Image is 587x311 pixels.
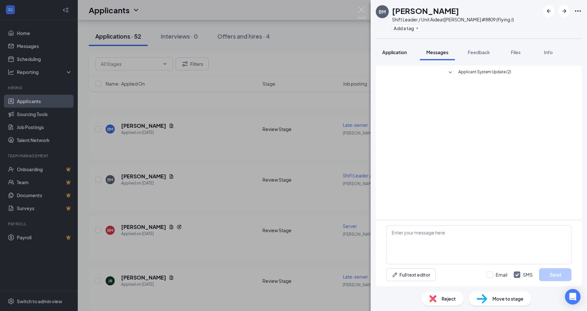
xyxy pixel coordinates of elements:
[392,5,459,16] h1: [PERSON_NAME]
[544,49,553,55] span: Info
[545,7,553,15] svg: ArrowLeftNew
[379,8,386,15] div: BM
[442,295,456,302] span: Reject
[458,69,511,77] span: Applicant System Update (2)
[392,16,514,23] div: Shift Leader / Unit Aide at [PERSON_NAME] #8809 (Flying J)
[386,268,436,281] button: Full text editorPen
[392,271,398,278] svg: Pen
[426,49,448,55] span: Messages
[392,25,421,31] button: PlusAdd a tag
[446,69,511,77] button: SmallChevronDownApplicant System Update (2)
[565,289,581,305] div: Open Intercom Messenger
[558,5,570,17] button: ArrowRight
[543,5,555,17] button: ArrowLeftNew
[511,49,521,55] span: Files
[492,295,524,302] span: Move to stage
[560,7,568,15] svg: ArrowRight
[446,69,454,77] svg: SmallChevronDown
[382,49,407,55] span: Application
[539,268,571,281] button: Send
[574,7,582,15] svg: Ellipses
[415,26,419,30] svg: Plus
[468,49,490,55] span: Feedback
